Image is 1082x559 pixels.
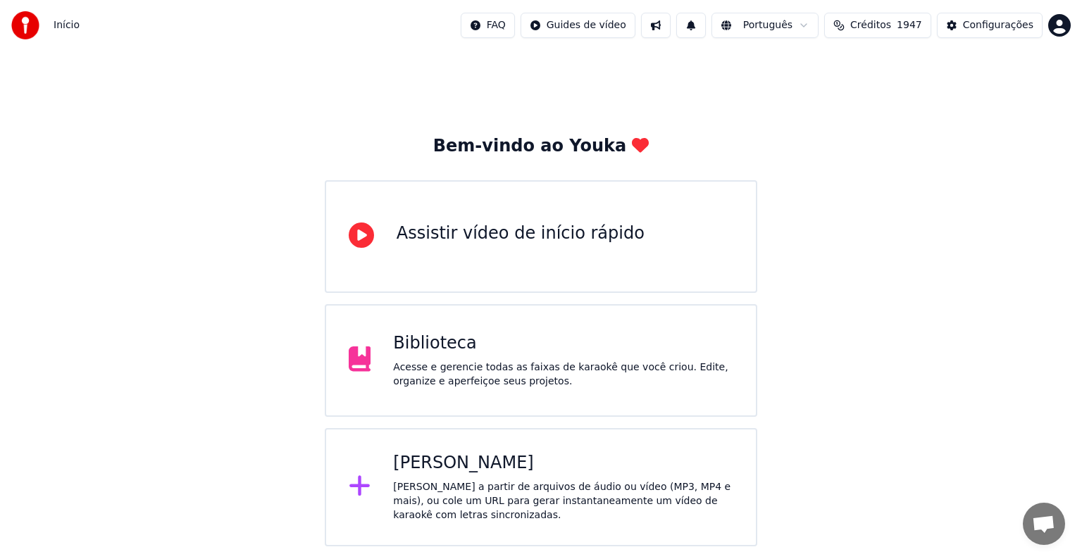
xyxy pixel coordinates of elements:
[54,18,80,32] span: Início
[54,18,80,32] nav: breadcrumb
[393,332,733,355] div: Biblioteca
[897,18,922,32] span: 1947
[521,13,635,38] button: Guides de vídeo
[963,18,1033,32] div: Configurações
[1023,503,1065,545] div: Bate-papo aberto
[393,480,733,522] div: [PERSON_NAME] a partir de arquivos de áudio ou vídeo (MP3, MP4 e mais), ou cole um URL para gerar...
[397,222,645,245] div: Assistir vídeo de início rápido
[461,13,515,38] button: FAQ
[937,13,1043,38] button: Configurações
[850,18,891,32] span: Créditos
[824,13,931,38] button: Créditos1947
[393,452,733,475] div: [PERSON_NAME]
[11,11,39,39] img: youka
[433,135,649,158] div: Bem-vindo ao Youka
[393,360,733,389] div: Acesse e gerencie todas as faixas de karaokê que você criou. Edite, organize e aperfeiçoe seus pr...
